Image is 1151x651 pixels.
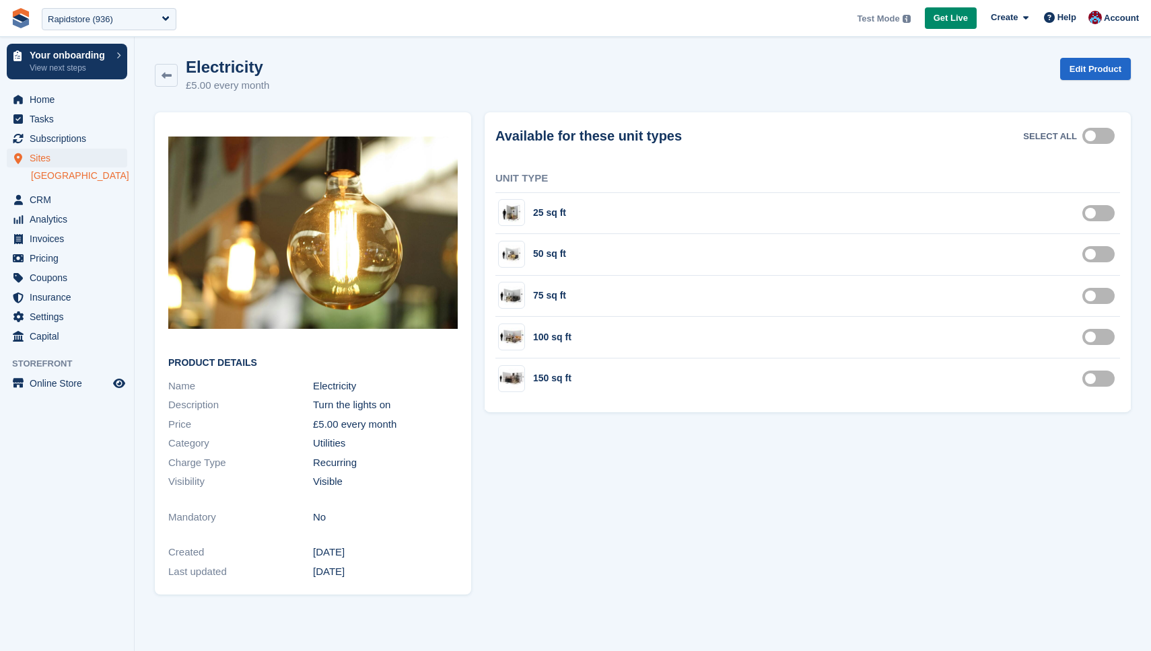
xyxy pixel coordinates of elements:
[30,229,110,248] span: Invoices
[168,474,313,490] div: Visibility
[30,210,110,229] span: Analytics
[7,229,127,248] a: menu
[7,110,127,128] a: menu
[495,128,682,144] h2: Available for these unit types
[313,545,458,560] div: [DATE]
[30,307,110,326] span: Settings
[7,190,127,209] a: menu
[48,13,113,26] div: Rapidstore (936)
[1082,135,1120,137] label: Toggle all
[7,307,127,326] a: menu
[168,545,313,560] div: Created
[313,564,458,580] div: [DATE]
[533,289,566,303] div: 75 sq ft
[857,12,899,26] span: Test Mode
[30,249,110,268] span: Pricing
[7,149,127,167] a: menu
[533,206,566,220] div: 25 sq ft
[168,564,313,580] div: Last updated
[1104,11,1139,25] span: Account
[168,379,313,394] div: Name
[31,169,127,182] a: [GEOGRAPHIC_DATA]
[1082,336,1120,338] label: 5627
[1082,212,1120,214] label: 5624
[7,90,127,109] a: menu
[1082,254,1120,256] label: 5625
[1057,11,1076,24] span: Help
[30,50,110,60] p: Your onboarding
[7,374,127,393] a: menu
[499,203,524,223] img: 25.jpg
[168,417,313,432] div: Price
[495,166,913,193] th: Unit type
[313,455,458,471] div: Recurring
[1023,130,1077,143] div: Select all
[30,110,110,128] span: Tasks
[186,58,263,76] h2: Electricity
[313,436,458,451] div: Utilities
[499,328,524,347] img: 100.jpg
[313,474,458,490] div: Visible
[934,11,968,25] span: Get Live
[1082,295,1120,297] label: 5626
[7,288,127,307] a: menu
[1060,58,1131,80] a: Edit Product
[7,129,127,148] a: menu
[168,397,313,413] div: Description
[7,249,127,268] a: menu
[1088,11,1102,24] img: David Hughes
[7,268,127,287] a: menu
[313,510,458,525] div: No
[30,374,110,393] span: Online Store
[168,455,313,471] div: Charge Type
[168,358,458,369] h2: Product Details
[168,436,313,451] div: Category
[11,8,31,28] img: stora-icon-8386f47178a22dfd0bd8f6a31ec36ba5ce8667c1dd55bd0f319d3a0aa187defe.svg
[991,11,1018,24] span: Create
[7,327,127,346] a: menu
[168,137,458,330] img: pexels-weekendplayer-45072.jpg
[313,417,458,432] div: £5.00 every month
[186,78,269,93] p: £5.00 every month
[12,357,134,371] span: Storefront
[30,288,110,307] span: Insurance
[30,149,110,167] span: Sites
[1082,377,1120,379] label: 5628
[499,286,524,305] img: 75.jpg
[499,245,524,264] img: 50.jpg
[925,7,977,30] a: Get Live
[30,62,110,74] p: View next steps
[30,190,110,209] span: CRM
[533,371,571,385] div: 150 sq ft
[533,247,566,261] div: 50 sq ft
[313,397,458,413] div: Turn the lights on
[30,129,110,148] span: Subscriptions
[30,268,110,287] span: Coupons
[30,90,110,109] span: Home
[7,210,127,229] a: menu
[903,15,911,23] img: icon-info-grey-7440780725fd019a000dd9b08b2336e03edf1995a4989e88bcd33f0948082b44.svg
[313,379,458,394] div: Electricity
[533,330,571,344] div: 100 sq ft
[168,510,313,525] div: Mandatory
[30,327,110,346] span: Capital
[111,375,127,391] a: Preview store
[7,44,127,79] a: Your onboarding View next steps
[499,369,524,388] img: 150.jpg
